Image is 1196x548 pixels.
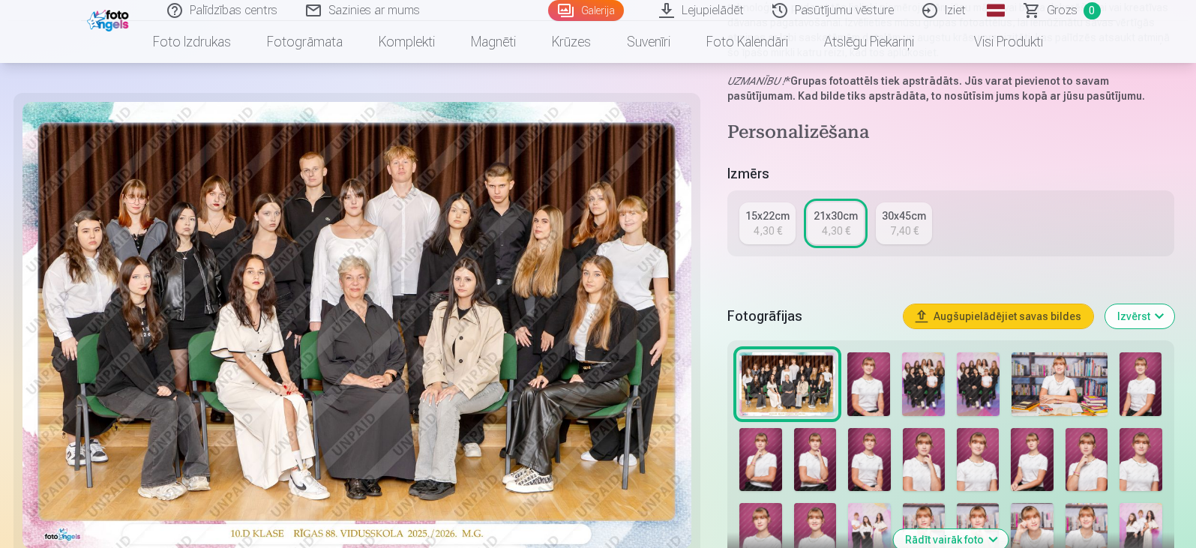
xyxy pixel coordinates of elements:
h5: Izmērs [727,163,1174,184]
a: 30x45cm7,40 € [876,202,932,244]
strong: Grupas fotoattēls tiek apstrādāts. Jūs varat pievienot to savam pasūtījumam. Kad bilde tiks apstr... [727,75,1145,102]
h5: Fotogrāfijas [727,306,891,327]
span: 0 [1084,2,1101,19]
h4: Personalizēšana [727,121,1174,145]
a: 15x22cm4,30 € [739,202,796,244]
a: Fotogrāmata [249,21,361,63]
div: 21x30cm [814,208,858,223]
img: /fa1 [87,6,133,31]
a: 21x30cm4,30 € [808,202,864,244]
a: Atslēgu piekariņi [806,21,932,63]
div: 30x45cm [882,208,926,223]
em: UZMANĪBU ! [727,75,785,87]
span: Grozs [1047,1,1078,19]
a: Foto kalendāri [688,21,806,63]
div: 15x22cm [745,208,790,223]
a: Visi produkti [932,21,1061,63]
div: 4,30 € [754,223,782,238]
a: Magnēti [453,21,534,63]
div: 7,40 € [890,223,919,238]
button: Izvērst [1105,304,1174,328]
button: Augšupielādējiet savas bildes [904,304,1093,328]
a: Foto izdrukas [135,21,249,63]
div: 4,30 € [822,223,850,238]
a: Krūzes [534,21,609,63]
a: Suvenīri [609,21,688,63]
a: Komplekti [361,21,453,63]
